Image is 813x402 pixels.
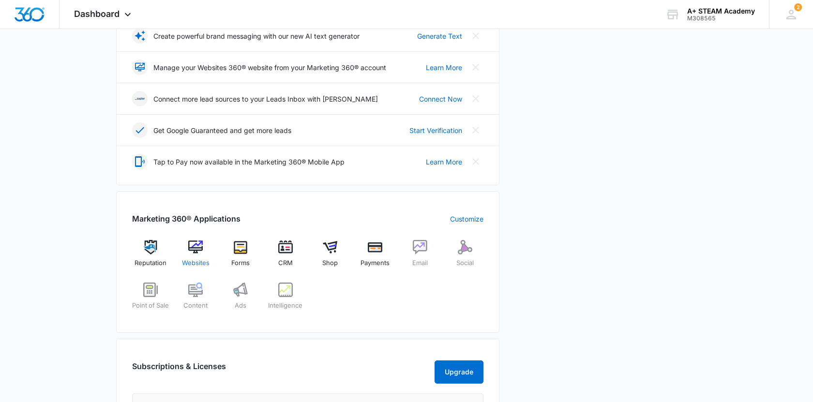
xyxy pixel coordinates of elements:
div: account name [687,7,755,15]
button: Close [468,60,483,75]
span: Social [456,258,474,268]
a: Generate Text [417,31,462,41]
span: Email [412,258,428,268]
p: Manage your Websites 360® website from your Marketing 360® account [153,62,386,73]
span: Ads [235,301,246,311]
a: CRM [267,240,304,275]
span: Payments [361,258,390,268]
p: Connect more lead sources to your Leads Inbox with [PERSON_NAME] [153,94,378,104]
a: Point of Sale [132,283,169,317]
span: CRM [278,258,293,268]
a: Customize [450,214,483,224]
button: Close [468,28,483,44]
button: Close [468,91,483,106]
a: Reputation [132,240,169,275]
a: Payments [357,240,394,275]
a: Intelligence [267,283,304,317]
a: Learn More [426,157,462,167]
span: Reputation [135,258,166,268]
button: Close [468,154,483,169]
h2: Marketing 360® Applications [132,213,241,224]
a: Connect Now [419,94,462,104]
span: Shop [322,258,338,268]
span: Dashboard [74,9,120,19]
a: Learn More [426,62,462,73]
div: account id [687,15,755,22]
span: Content [183,301,208,311]
p: Tap to Pay now available in the Marketing 360® Mobile App [153,157,345,167]
a: Shop [312,240,349,275]
span: 2 [794,3,802,11]
a: Forms [222,240,259,275]
a: Ads [222,283,259,317]
span: Websites [182,258,210,268]
p: Get Google Guaranteed and get more leads [153,125,291,135]
a: Email [402,240,439,275]
p: Create powerful brand messaging with our new AI text generator [153,31,360,41]
a: Content [177,283,214,317]
div: notifications count [794,3,802,11]
button: Upgrade [435,360,483,384]
a: Social [446,240,483,275]
a: Start Verification [409,125,462,135]
span: Point of Sale [132,301,169,311]
span: Forms [231,258,250,268]
a: Websites [177,240,214,275]
span: Intelligence [268,301,302,311]
button: Close [468,122,483,138]
h2: Subscriptions & Licenses [132,360,226,380]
